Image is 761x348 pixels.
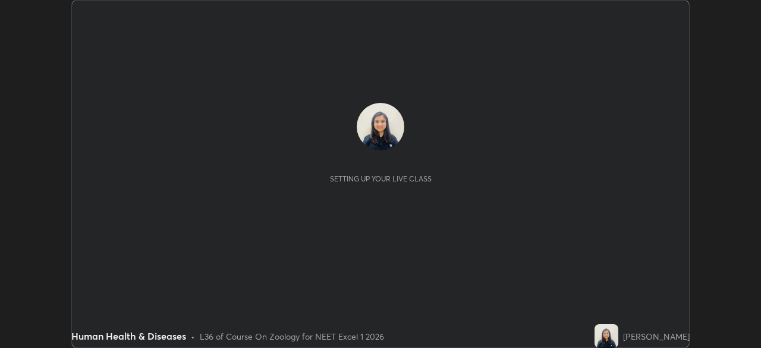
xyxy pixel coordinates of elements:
div: L36 of Course On Zoology for NEET Excel 1 2026 [200,330,384,343]
div: [PERSON_NAME] [623,330,690,343]
div: Setting up your live class [330,174,432,183]
img: 4d3cbe263ddf4dc9b2d989329401025d.jpg [595,324,618,348]
img: 4d3cbe263ddf4dc9b2d989329401025d.jpg [357,103,404,151]
div: • [191,330,195,343]
div: Human Health & Diseases [71,329,186,343]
